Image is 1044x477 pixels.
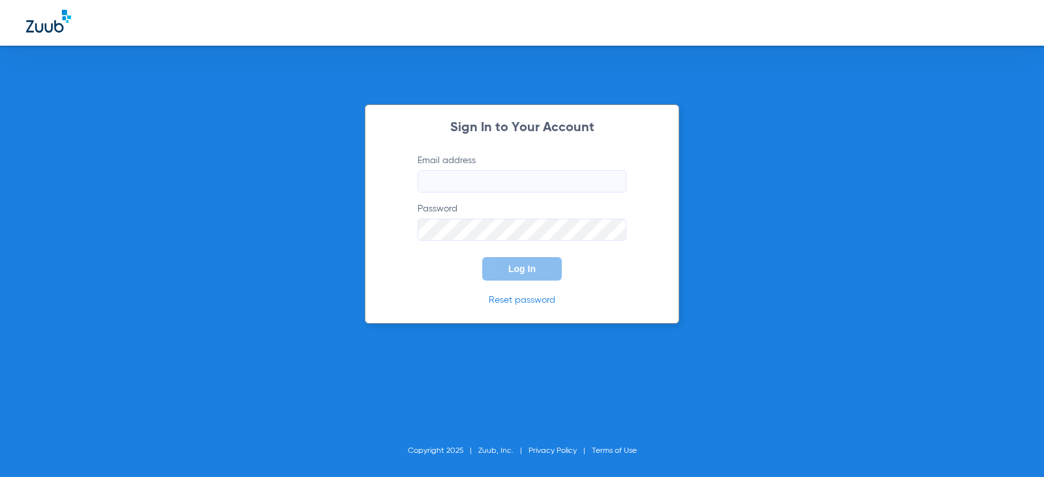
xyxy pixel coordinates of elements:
[418,154,626,192] label: Email address
[418,219,626,241] input: Password
[489,296,555,305] a: Reset password
[508,264,536,274] span: Log In
[398,121,646,134] h2: Sign In to Your Account
[478,444,529,457] li: Zuub, Inc.
[482,257,562,281] button: Log In
[418,202,626,241] label: Password
[408,444,478,457] li: Copyright 2025
[529,447,577,455] a: Privacy Policy
[418,170,626,192] input: Email address
[592,447,637,455] a: Terms of Use
[26,10,71,33] img: Zuub Logo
